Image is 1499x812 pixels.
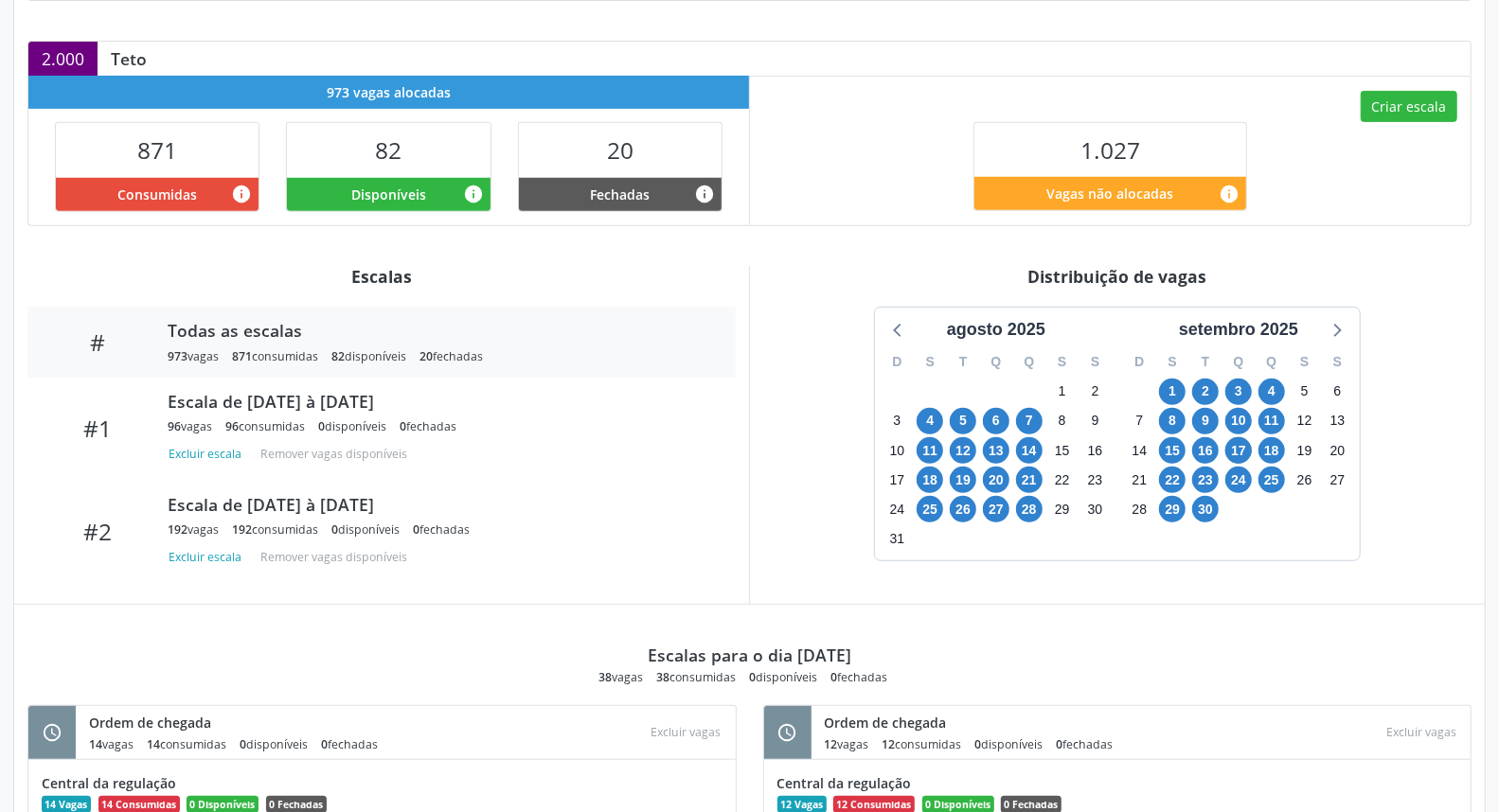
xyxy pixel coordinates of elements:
div: #2 [41,518,154,545]
button: Criar escala [1361,91,1457,123]
div: consumidas [883,736,962,752]
span: sábado, 23 de agosto de 2025 [1082,467,1109,493]
span: domingo, 17 de agosto de 2025 [883,467,910,493]
span: quinta-feira, 11 de setembro de 2025 [1258,408,1285,434]
span: segunda-feira, 8 de setembro de 2025 [1159,408,1186,434]
div: T [947,347,980,377]
div: S [1156,347,1189,377]
span: 0 [400,418,406,434]
span: Consumidas [117,185,197,204]
div: Escolha as vagas para excluir [1379,719,1464,745]
span: 871 [137,134,177,166]
i: Vagas alocadas e sem marcações associadas que tiveram sua disponibilidade fechada [694,184,715,204]
div: S [1321,347,1354,377]
div: fechadas [321,736,378,752]
span: 973 [168,348,187,364]
span: terça-feira, 12 de agosto de 2025 [950,437,976,464]
span: sexta-feira, 19 de setembro de 2025 [1292,437,1318,464]
span: segunda-feira, 22 de setembro de 2025 [1159,467,1186,493]
span: sexta-feira, 22 de agosto de 2025 [1049,467,1076,493]
div: consumidas [232,348,318,364]
span: sexta-feira, 1 de agosto de 2025 [1049,379,1076,405]
span: 20 [419,348,433,364]
div: S [1079,347,1112,377]
span: domingo, 24 de agosto de 2025 [883,496,910,522]
i: schedule [777,722,798,743]
div: S [1288,347,1321,377]
span: segunda-feira, 1 de setembro de 2025 [1159,379,1186,405]
div: Central da regulação [777,773,1458,793]
span: 12 [825,736,838,752]
span: terça-feira, 23 de setembro de 2025 [1192,467,1219,493]
span: sábado, 16 de agosto de 2025 [1082,437,1109,464]
span: 0 [1057,736,1063,752]
div: 973 vagas alocadas [28,76,749,109]
span: terça-feira, 26 de agosto de 2025 [950,496,976,522]
span: 192 [168,521,187,538]
div: Ordem de chegada [825,713,1127,733]
div: Distribuição de vagas [763,266,1472,287]
span: 38 [656,669,669,685]
div: Escolha as vagas para excluir [644,719,729,745]
div: fechadas [1057,736,1114,752]
span: sexta-feira, 29 de agosto de 2025 [1049,496,1076,522]
div: fechadas [413,521,470,538]
span: 38 [598,669,612,685]
span: sexta-feira, 26 de setembro de 2025 [1292,467,1318,493]
span: domingo, 14 de setembro de 2025 [1126,437,1152,464]
div: Q [1222,347,1256,377]
span: 0 [749,669,756,685]
span: 192 [232,521,252,538]
span: sábado, 30 de agosto de 2025 [1082,496,1109,522]
span: segunda-feira, 4 de agosto de 2025 [917,408,943,434]
div: consumidas [656,669,736,685]
i: Vagas alocadas e sem marcações associadas [463,184,484,204]
div: agosto 2025 [939,317,1053,343]
span: quinta-feira, 14 de agosto de 2025 [1016,437,1043,464]
span: 0 [830,669,837,685]
div: S [914,347,947,377]
span: sábado, 20 de setembro de 2025 [1325,437,1351,464]
div: Todas as escalas [168,320,709,341]
span: segunda-feira, 18 de agosto de 2025 [917,467,943,493]
span: 1.027 [1080,134,1140,166]
div: vagas [168,521,219,538]
button: Excluir escala [168,544,249,570]
span: 20 [607,134,634,166]
div: Ordem de chegada [89,713,391,733]
span: Disponíveis [351,185,426,204]
span: quarta-feira, 13 de agosto de 2025 [983,437,1009,464]
span: 14 [89,736,102,752]
span: 0 [331,521,338,538]
span: 96 [168,418,181,434]
span: sexta-feira, 12 de setembro de 2025 [1292,408,1318,434]
span: domingo, 31 de agosto de 2025 [883,526,910,553]
span: 82 [375,134,402,166]
span: domingo, 10 de agosto de 2025 [883,437,910,464]
span: 871 [232,348,252,364]
div: Escala de [DATE] à [DATE] [168,391,709,412]
span: sexta-feira, 15 de agosto de 2025 [1049,437,1076,464]
span: terça-feira, 16 de setembro de 2025 [1192,437,1219,464]
span: 12 [883,736,896,752]
div: consumidas [232,521,318,538]
div: Q [980,347,1013,377]
span: quarta-feira, 3 de setembro de 2025 [1225,379,1252,405]
span: domingo, 3 de agosto de 2025 [883,408,910,434]
span: Fechadas [590,185,650,204]
span: quarta-feira, 20 de agosto de 2025 [983,467,1009,493]
span: quinta-feira, 25 de setembro de 2025 [1258,467,1285,493]
span: segunda-feira, 15 de setembro de 2025 [1159,437,1186,464]
span: domingo, 28 de setembro de 2025 [1126,496,1152,522]
i: Quantidade de vagas restantes do teto de vagas [1219,184,1240,204]
span: 0 [240,736,246,752]
span: 82 [331,348,345,364]
div: D [881,347,914,377]
span: 0 [413,521,419,538]
span: quarta-feira, 17 de setembro de 2025 [1225,437,1252,464]
button: Excluir escala [168,441,249,467]
span: terça-feira, 30 de setembro de 2025 [1192,496,1219,522]
span: 0 [318,418,325,434]
div: # [41,328,154,356]
div: Central da regulação [42,773,723,793]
